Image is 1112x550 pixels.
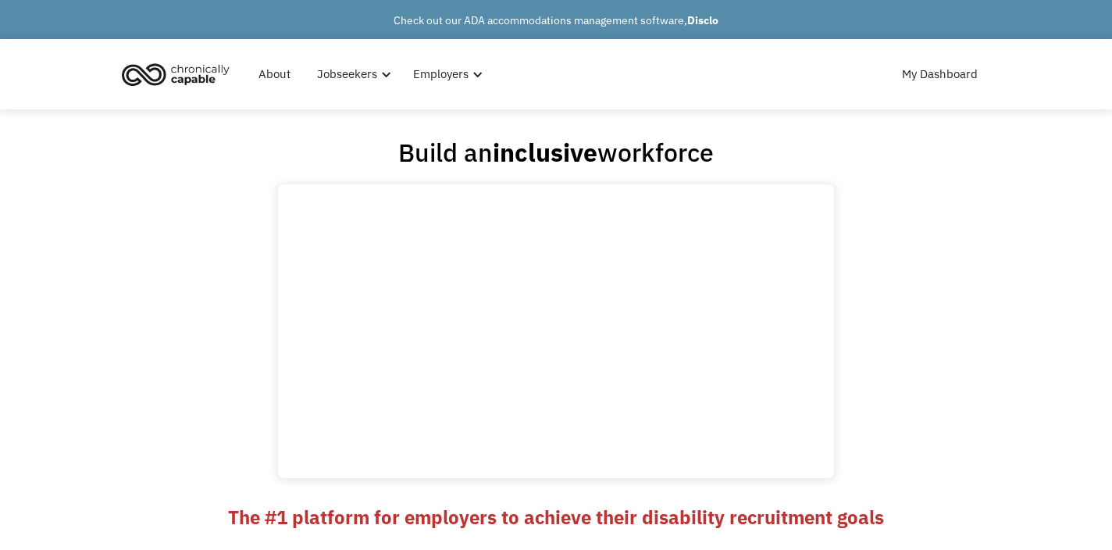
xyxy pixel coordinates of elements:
img: Chronically Capable logo [117,57,234,91]
div: Employers [404,49,487,99]
div: Employers [413,65,469,84]
a: home [117,57,241,91]
strong: inclusive [493,136,597,169]
a: Check out our ADA accommodations management software,Disclo [394,13,718,27]
h1: Build an workforce [398,137,714,168]
a: About [249,49,300,99]
div: Jobseekers [317,65,377,84]
strong: Disclo [687,13,718,27]
a: My Dashboard [893,49,987,99]
div: Jobseekers [308,49,396,99]
strong: The #1 platform for employers to achieve their disability recruitment goals [228,505,884,530]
